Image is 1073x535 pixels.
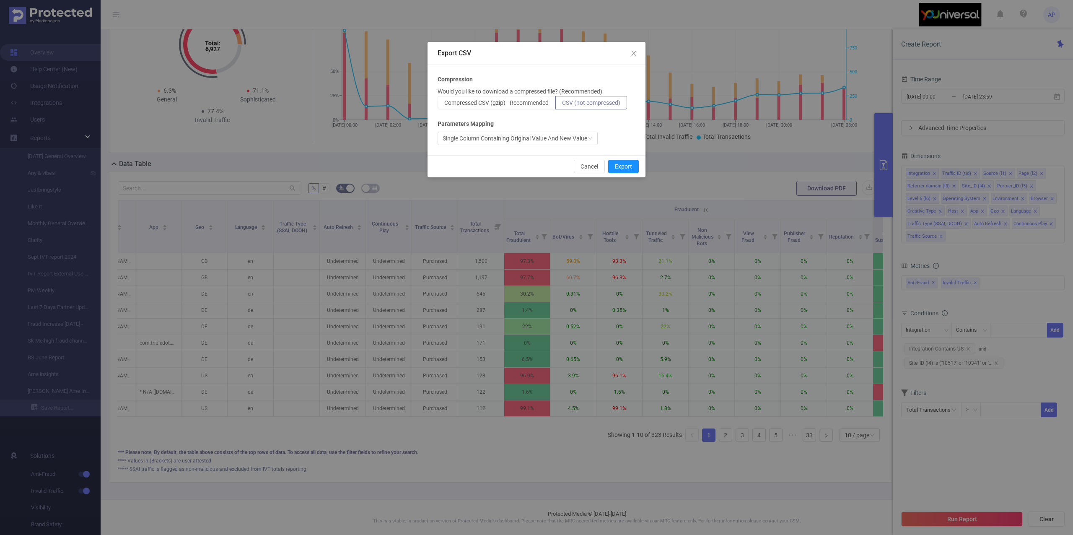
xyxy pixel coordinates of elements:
[608,160,639,173] button: Export
[588,136,593,142] i: icon: down
[562,99,620,106] span: CSV (not compressed)
[438,75,473,84] b: Compression
[630,50,637,57] i: icon: close
[438,119,494,128] b: Parameters Mapping
[574,160,605,173] button: Cancel
[443,132,587,145] div: Single Column Containing Original Value And New Value
[438,49,635,58] div: Export CSV
[622,42,645,65] button: Close
[444,99,549,106] span: Compressed CSV (gzip) - Recommended
[438,87,602,96] p: Would you like to download a compressed file? (Recommended)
